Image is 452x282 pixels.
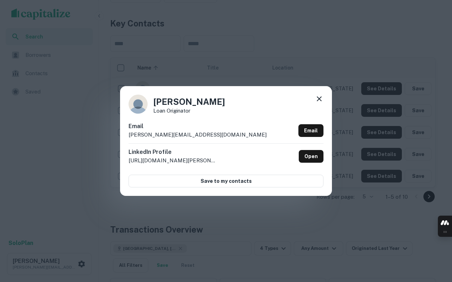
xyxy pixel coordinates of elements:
[129,122,267,131] h6: Email
[298,124,323,137] a: Email
[299,150,323,163] a: Open
[129,156,217,165] p: [URL][DOMAIN_NAME][PERSON_NAME]
[129,175,323,187] button: Save to my contacts
[417,226,452,259] iframe: Chat Widget
[153,108,225,113] p: Loan Originator
[129,148,217,156] h6: LinkedIn Profile
[129,95,148,114] img: 244xhbkr7g40x6bsu4gi6q4ry
[153,95,225,108] h4: [PERSON_NAME]
[129,131,267,139] p: [PERSON_NAME][EMAIL_ADDRESS][DOMAIN_NAME]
